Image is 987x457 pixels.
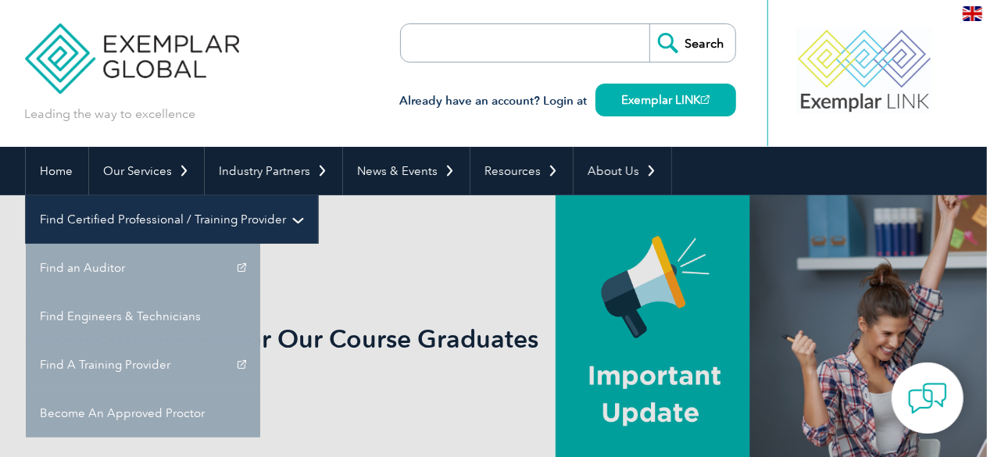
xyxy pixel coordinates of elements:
img: contact-chat.png [908,379,947,418]
a: Resources [470,147,573,195]
a: Find an Auditor [26,244,260,292]
a: Become An Approved Proctor [26,389,260,437]
a: Our Services [89,147,204,195]
h1: Important Update for Our Course Graduates [25,323,625,354]
input: Search [649,24,735,62]
p: Leading the way to excellence [25,105,196,123]
img: en [963,6,982,21]
a: News & Events [343,147,470,195]
a: Industry Partners [205,147,342,195]
a: Find A Training Provider [26,341,260,389]
a: Exemplar LINK [595,84,736,116]
img: open_square.png [701,95,710,104]
a: Find Engineers & Technicians [26,292,260,341]
a: Home [26,147,88,195]
a: About Us [574,147,671,195]
a: Find Certified Professional / Training Provider [26,195,318,244]
h3: Already have an account? Login at [400,91,736,111]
